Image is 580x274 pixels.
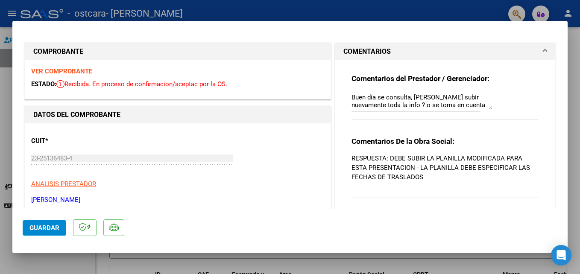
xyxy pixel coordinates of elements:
[352,74,489,83] strong: Comentarios del Prestador / Gerenciador:
[352,137,454,146] strong: Comentarios De la Obra Social:
[31,67,92,75] a: VER COMPROBANTE
[33,47,83,55] strong: COMPROBANTE
[31,195,324,205] p: [PERSON_NAME]
[31,180,96,188] span: ANALISIS PRESTADOR
[343,47,391,57] h1: COMENTARIOS
[56,80,227,88] span: Recibida. En proceso de confirmacion/aceptac por la OS.
[31,80,56,88] span: ESTADO:
[335,60,555,221] div: COMENTARIOS
[335,43,555,60] mat-expansion-panel-header: COMENTARIOS
[33,111,120,119] strong: DATOS DEL COMPROBANTE
[23,220,66,236] button: Guardar
[551,245,571,265] div: Open Intercom Messenger
[29,224,59,232] span: Guardar
[352,154,539,182] p: RESPUESTA: DEBE SUBIR LA PLANILLA MODIFICADA PARA ESTA PRESENTACION - LA PLANILLA DEBE ESPECIFICA...
[31,136,119,146] p: CUIT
